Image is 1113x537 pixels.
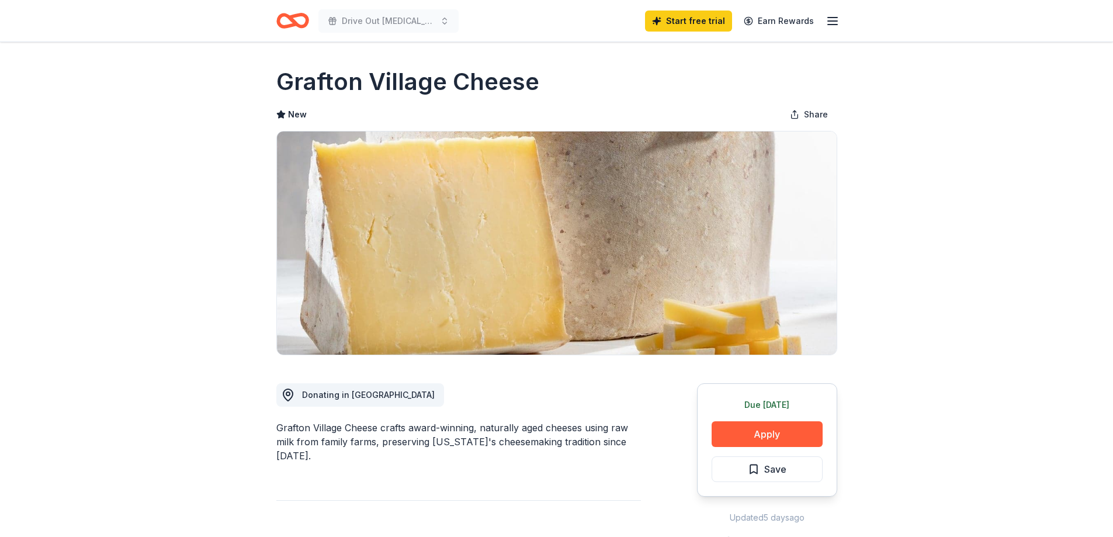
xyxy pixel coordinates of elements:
button: Apply [712,421,823,447]
span: Save [764,462,786,477]
button: Drive Out [MEDICAL_DATA] Golf Tournament [318,9,459,33]
div: Due [DATE] [712,398,823,412]
button: Save [712,456,823,482]
img: Image for Grafton Village Cheese [277,131,837,355]
a: Earn Rewards [737,11,821,32]
a: Home [276,7,309,34]
span: New [288,108,307,122]
span: Drive Out [MEDICAL_DATA] Golf Tournament [342,14,435,28]
div: Updated 5 days ago [697,511,837,525]
span: Share [804,108,828,122]
span: Donating in [GEOGRAPHIC_DATA] [302,390,435,400]
div: Grafton Village Cheese crafts award-winning, naturally aged cheeses using raw milk from family fa... [276,421,641,463]
button: Share [781,103,837,126]
a: Start free trial [645,11,732,32]
h1: Grafton Village Cheese [276,65,539,98]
